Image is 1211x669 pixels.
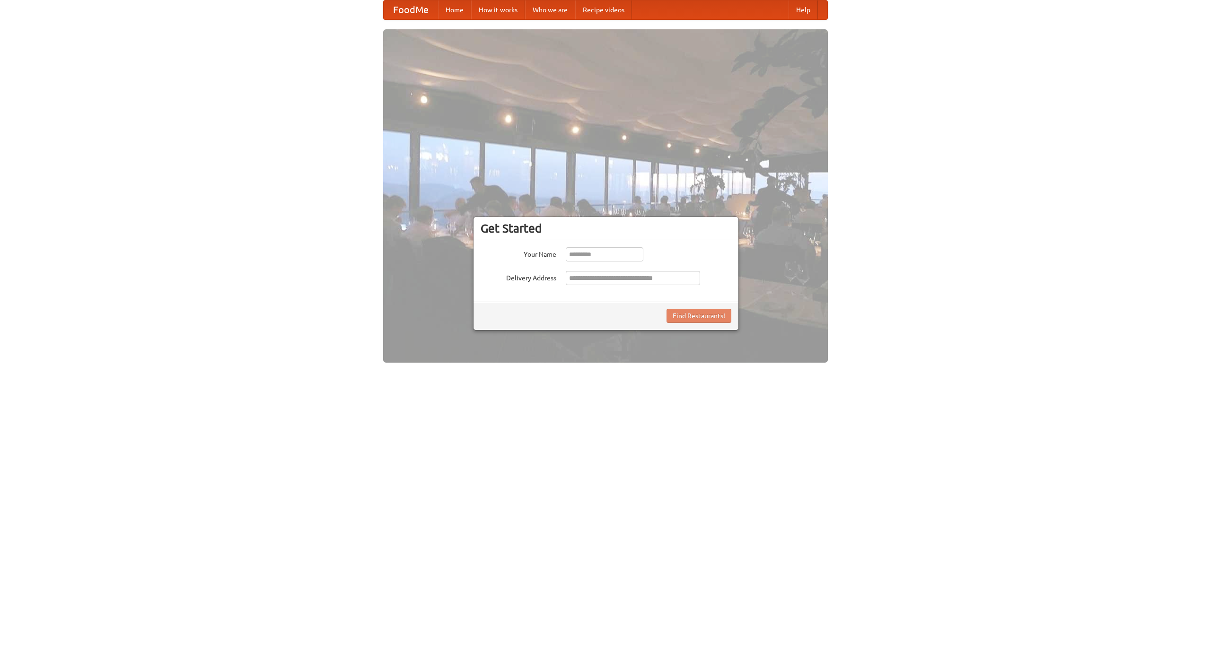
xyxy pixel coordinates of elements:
a: Help [789,0,818,19]
h3: Get Started [481,221,731,235]
label: Your Name [481,247,556,259]
a: Recipe videos [575,0,632,19]
a: How it works [471,0,525,19]
button: Find Restaurants! [667,309,731,323]
a: Who we are [525,0,575,19]
label: Delivery Address [481,271,556,283]
a: FoodMe [384,0,438,19]
a: Home [438,0,471,19]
